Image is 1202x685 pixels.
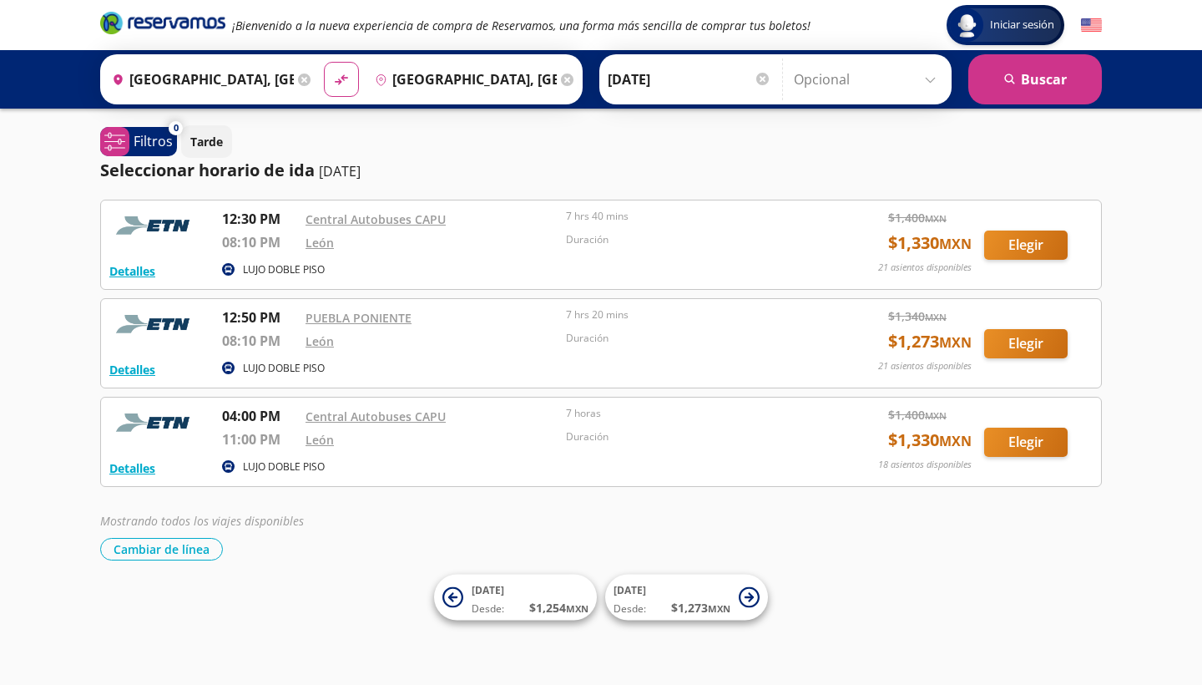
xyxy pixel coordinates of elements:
span: $ 1,330 [888,231,972,256]
button: English [1081,15,1102,36]
span: $ 1,330 [888,428,972,453]
small: MXN [939,432,972,450]
span: $ 1,400 [888,406,947,424]
p: 7 horas [566,406,818,421]
button: [DATE]Desde:$1,273MXN [605,575,768,621]
input: Buscar Destino [368,58,557,100]
p: [DATE] [319,161,361,181]
p: Tarde [190,133,223,150]
i: Brand Logo [100,10,225,35]
em: Mostrando todos los viajes disponibles [100,513,304,529]
p: Duración [566,232,818,247]
img: RESERVAMOS [109,209,201,242]
small: MXN [925,212,947,225]
button: [DATE]Desde:$1,254MXN [434,575,597,621]
span: [DATE] [614,583,646,597]
button: Elegir [984,329,1068,358]
span: Desde: [614,601,646,616]
p: Duración [566,331,818,346]
button: Buscar [968,54,1102,104]
button: Tarde [181,125,232,158]
p: Duración [566,429,818,444]
small: MXN [925,409,947,422]
button: 0Filtros [100,127,177,156]
p: 7 hrs 20 mins [566,307,818,322]
a: León [306,333,334,349]
span: $ 1,273 [888,329,972,354]
p: 21 asientos disponibles [878,359,972,373]
a: Central Autobuses CAPU [306,211,446,227]
p: 18 asientos disponibles [878,458,972,472]
span: 0 [174,121,179,135]
p: 21 asientos disponibles [878,261,972,275]
small: MXN [708,602,730,615]
span: $ 1,400 [888,209,947,226]
span: $ 1,254 [529,599,588,616]
p: 08:10 PM [222,232,297,252]
span: $ 1,340 [888,307,947,325]
button: Detalles [109,262,155,280]
button: Cambiar de línea [100,538,223,561]
img: RESERVAMOS [109,307,201,341]
p: LUJO DOBLE PISO [243,459,325,474]
small: MXN [566,602,588,615]
p: Filtros [134,131,173,151]
button: Elegir [984,428,1068,457]
p: 04:00 PM [222,406,297,426]
small: MXN [939,235,972,253]
button: Detalles [109,361,155,378]
span: Desde: [472,601,504,616]
a: Brand Logo [100,10,225,40]
p: 12:50 PM [222,307,297,327]
span: [DATE] [472,583,504,597]
button: Elegir [984,231,1068,260]
p: 7 hrs 40 mins [566,209,818,224]
small: MXN [939,333,972,352]
img: RESERVAMOS [109,406,201,439]
p: LUJO DOBLE PISO [243,361,325,376]
small: MXN [925,311,947,323]
button: Detalles [109,459,155,477]
a: PUEBLA PONIENTE [306,310,412,326]
p: 12:30 PM [222,209,297,229]
a: León [306,235,334,251]
p: Seleccionar horario de ida [100,158,315,183]
input: Elegir Fecha [608,58,771,100]
p: 11:00 PM [222,429,297,449]
p: 08:10 PM [222,331,297,351]
span: $ 1,273 [671,599,730,616]
input: Opcional [794,58,943,100]
a: León [306,432,334,448]
span: Iniciar sesión [983,17,1061,33]
p: LUJO DOBLE PISO [243,262,325,277]
input: Buscar Origen [105,58,294,100]
a: Central Autobuses CAPU [306,408,446,424]
em: ¡Bienvenido a la nueva experiencia de compra de Reservamos, una forma más sencilla de comprar tus... [232,18,811,33]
